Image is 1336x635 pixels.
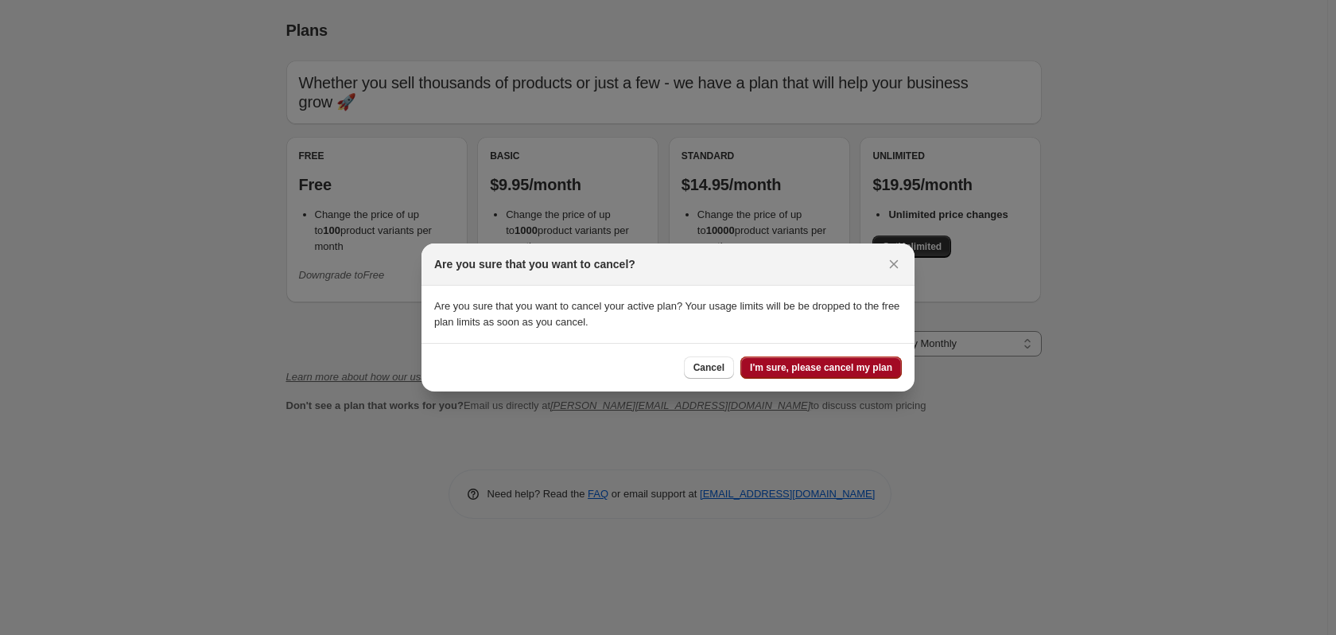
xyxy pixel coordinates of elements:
button: Close [883,253,905,275]
button: Cancel [684,356,734,379]
span: Cancel [693,361,724,374]
h2: Are you sure that you want to cancel? [434,256,635,272]
p: Are you sure that you want to cancel your active plan? Your usage limits will be be dropped to th... [434,298,902,330]
button: I'm sure, please cancel my plan [740,356,902,379]
span: I'm sure, please cancel my plan [750,361,892,374]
